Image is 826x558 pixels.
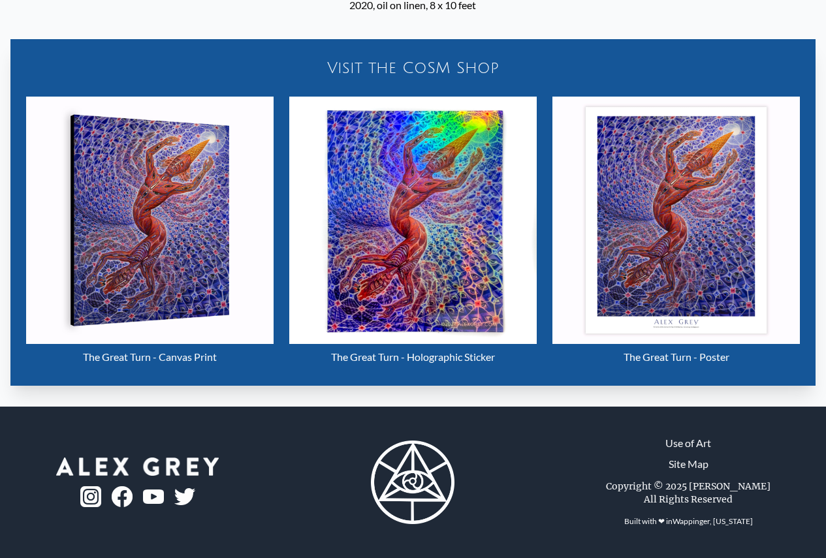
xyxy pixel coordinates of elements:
img: The Great Turn - Canvas Print [26,97,274,344]
img: ig-logo.png [80,486,101,507]
a: Use of Art [665,435,711,451]
a: The Great Turn - Holographic Sticker [289,97,537,370]
div: The Great Turn - Holographic Sticker [289,344,537,370]
a: Wappinger, [US_STATE] [673,516,753,526]
img: The Great Turn - Poster [552,97,800,344]
div: Built with ❤ in [619,511,758,532]
a: The Great Turn - Canvas Print [26,97,274,370]
div: Copyright © 2025 [PERSON_NAME] [606,480,770,493]
div: The Great Turn - Canvas Print [26,344,274,370]
a: Visit the CoSM Shop [18,47,808,89]
img: youtube-logo.png [143,489,164,504]
img: fb-logo.png [112,486,133,507]
a: The Great Turn - Poster [552,97,800,370]
div: All Rights Reserved [644,493,733,506]
img: twitter-logo.png [174,488,195,505]
a: Site Map [669,456,708,472]
img: The Great Turn - Holographic Sticker [289,97,537,344]
div: The Great Turn - Poster [552,344,800,370]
